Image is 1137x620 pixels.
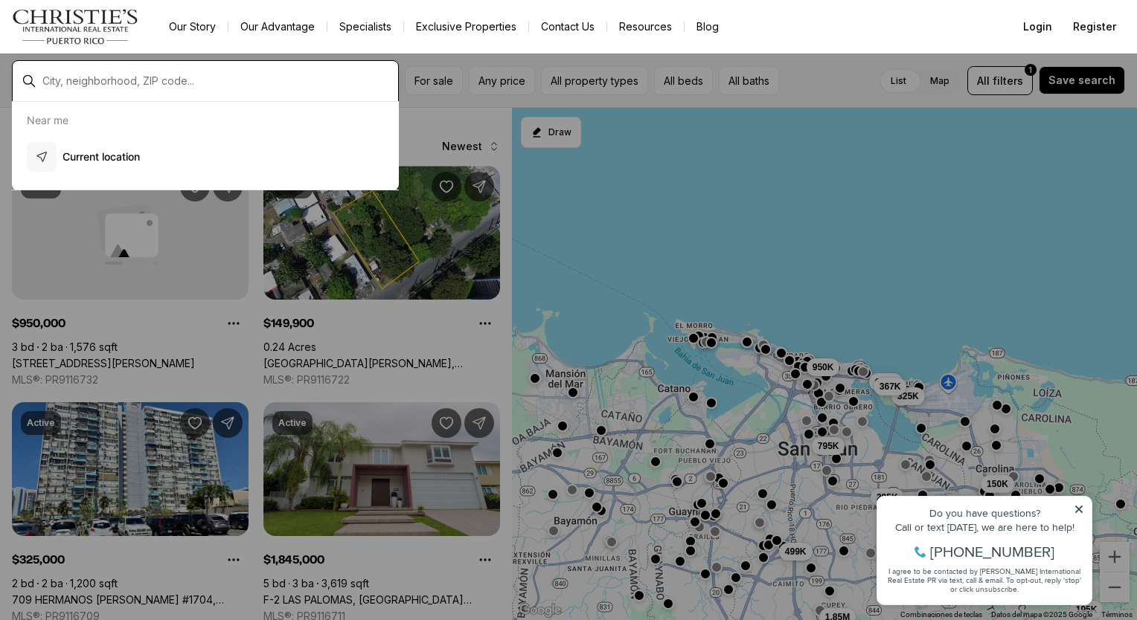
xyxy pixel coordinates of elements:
div: Do you have questions? [16,33,215,44]
a: Our Advantage [228,16,327,37]
span: Login [1023,21,1052,33]
span: [PHONE_NUMBER] [61,70,185,85]
img: logo [12,9,139,45]
a: Blog [685,16,731,37]
a: Resources [607,16,684,37]
p: Near me [27,114,68,126]
span: I agree to be contacted by [PERSON_NAME] International Real Estate PR via text, call & email. To ... [19,91,212,120]
a: Specialists [327,16,403,37]
span: Register [1073,21,1116,33]
div: Call or text [DATE], we are here to help! [16,48,215,58]
button: Register [1064,12,1125,42]
a: Our Story [157,16,228,37]
button: Login [1014,12,1061,42]
a: Exclusive Properties [404,16,528,37]
button: Contact Us [529,16,606,37]
p: Current location [63,149,140,164]
button: Current location [21,136,390,178]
